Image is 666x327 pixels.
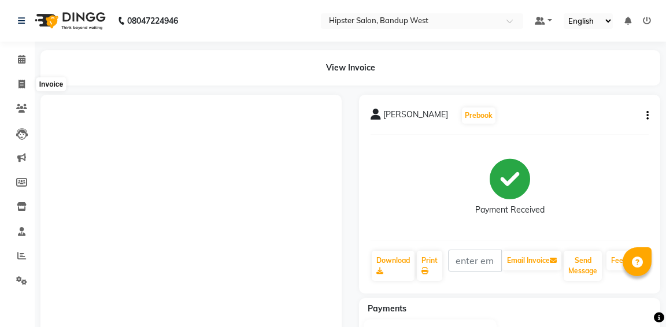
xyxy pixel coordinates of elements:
b: 08047224946 [127,5,178,37]
a: Print [417,251,442,281]
div: Payment Received [475,204,545,216]
div: Invoice [36,77,66,91]
button: Send Message [564,251,602,281]
input: enter email [448,250,502,272]
button: Prebook [462,107,495,124]
div: View Invoice [40,50,660,86]
a: Download [372,251,415,281]
img: logo [29,5,109,37]
a: Feedback [606,251,647,270]
span: [PERSON_NAME] [383,109,448,125]
span: Payments [368,303,406,314]
button: Email Invoice [502,251,561,270]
